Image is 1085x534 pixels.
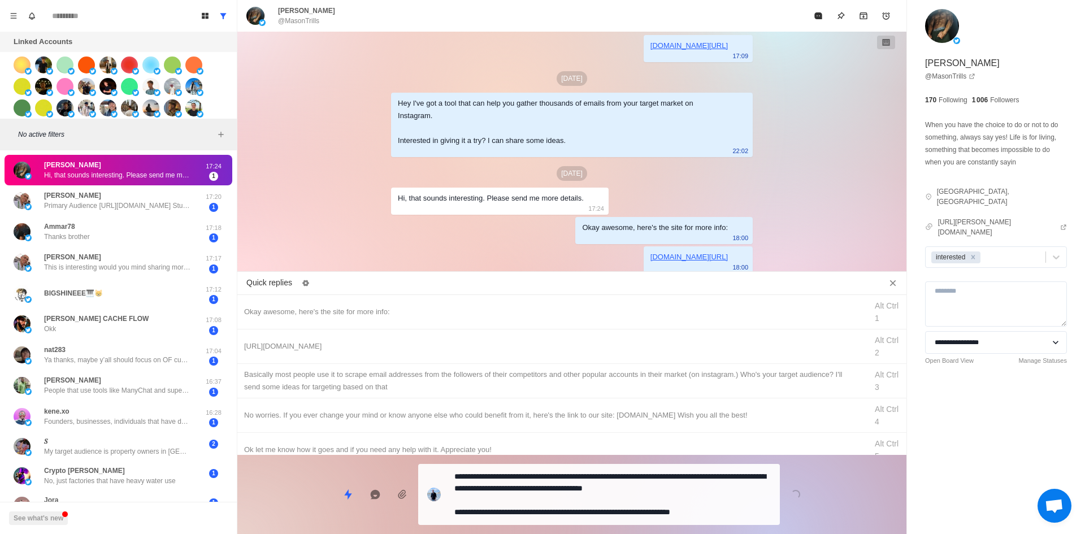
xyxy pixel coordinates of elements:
p: [PERSON_NAME] [278,6,335,16]
img: picture [25,296,32,303]
span: 1 [209,418,218,427]
img: picture [953,37,960,44]
p: Thanks brother [44,232,90,242]
button: Reply with AI [364,483,387,506]
a: Ouvrir le chat [1038,489,1071,523]
img: picture [25,68,32,75]
p: [GEOGRAPHIC_DATA], [GEOGRAPHIC_DATA] [937,186,1067,207]
img: picture [14,162,31,179]
img: picture [14,467,31,484]
img: picture [46,89,53,96]
div: Alt Ctrl 4 [875,403,900,428]
p: Ya thanks, maybe y’all should focus on OF cus there is big gap in the market and since Brez scrap... [44,355,191,365]
p: People that use tools like ManyChat and superchat [44,385,191,396]
span: 1 [209,388,218,397]
p: My target audience is property owners in [GEOGRAPHIC_DATA] [44,446,191,457]
span: 1 [209,498,218,507]
img: picture [68,68,75,75]
p: 17:04 [199,346,228,356]
img: picture [14,377,31,394]
p: [PERSON_NAME] [925,57,1000,70]
span: 1 [209,264,218,273]
img: picture [57,99,73,116]
img: picture [35,57,52,73]
p: [PERSON_NAME] [44,252,101,262]
a: [DOMAIN_NAME][URL] [650,253,728,261]
p: BIGSHINEEE🎹😸 [44,288,103,298]
img: picture [121,57,138,73]
div: Okay awesome, here's the site for more info: [244,306,860,318]
img: picture [132,89,139,96]
span: 1 [209,357,218,366]
span: 1 [209,469,218,478]
img: picture [164,57,181,73]
img: picture [35,78,52,95]
p: [PERSON_NAME] [44,375,101,385]
img: picture [185,57,202,73]
p: 17:17 [199,254,228,263]
img: picture [14,57,31,73]
p: Ammar78 [44,222,75,232]
p: Crypto [PERSON_NAME] [44,466,125,476]
p: 𝑺 [44,436,48,446]
img: picture [14,192,31,209]
button: Add filters [214,128,228,141]
p: [DATE] [557,71,587,86]
span: 1 [209,295,218,304]
p: [DATE] [557,166,587,181]
p: 17:24 [588,202,604,215]
img: picture [57,78,73,95]
img: picture [25,203,32,210]
button: Board View [196,7,214,25]
img: picture [185,99,202,116]
img: picture [14,99,31,116]
img: picture [14,78,31,95]
div: Alt Ctrl 2 [875,334,900,359]
span: 1 [209,172,218,181]
a: Manage Statuses [1018,356,1067,366]
img: picture [68,111,75,118]
img: picture [142,99,159,116]
button: Edit quick replies [297,274,315,292]
img: picture [259,19,266,26]
div: Alt Ctrl 5 [875,437,900,462]
button: Close quick replies [884,274,902,292]
p: [PERSON_NAME] [44,190,101,201]
a: [URL][PERSON_NAME][DOMAIN_NAME] [938,217,1067,237]
img: picture [175,89,182,96]
p: 17:08 [199,315,228,325]
p: Linked Accounts [14,36,72,47]
img: picture [14,315,31,332]
p: Primary Audience [URL][DOMAIN_NAME] Students •High school or university students who need the TOE... [44,201,191,211]
p: 16:28 [199,408,228,418]
p: Jora [44,495,58,505]
a: [DOMAIN_NAME][URL] [650,41,728,50]
img: picture [25,388,32,395]
img: picture [25,89,32,96]
img: picture [197,68,203,75]
p: nat283 [44,345,66,355]
img: picture [35,99,52,116]
button: Notifications [23,7,41,25]
img: picture [14,408,31,425]
img: picture [111,89,118,96]
img: picture [154,68,160,75]
img: picture [197,111,203,118]
span: 1 [209,233,218,242]
img: picture [142,57,159,73]
button: Archive [852,5,875,27]
img: picture [25,419,32,426]
span: 1 [209,203,218,212]
a: @MasonTrills [925,71,975,81]
button: Send message [784,483,807,506]
img: picture [46,111,53,118]
button: Add media [391,483,414,506]
img: picture [25,449,32,456]
img: picture [89,111,96,118]
img: picture [164,78,181,95]
img: picture [25,111,32,118]
button: Quick replies [337,483,359,506]
img: picture [25,327,32,333]
p: Founders, businesses, individuals that have design needs, ranging from branding to Web and app de... [44,416,191,427]
button: Pin [830,5,852,27]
